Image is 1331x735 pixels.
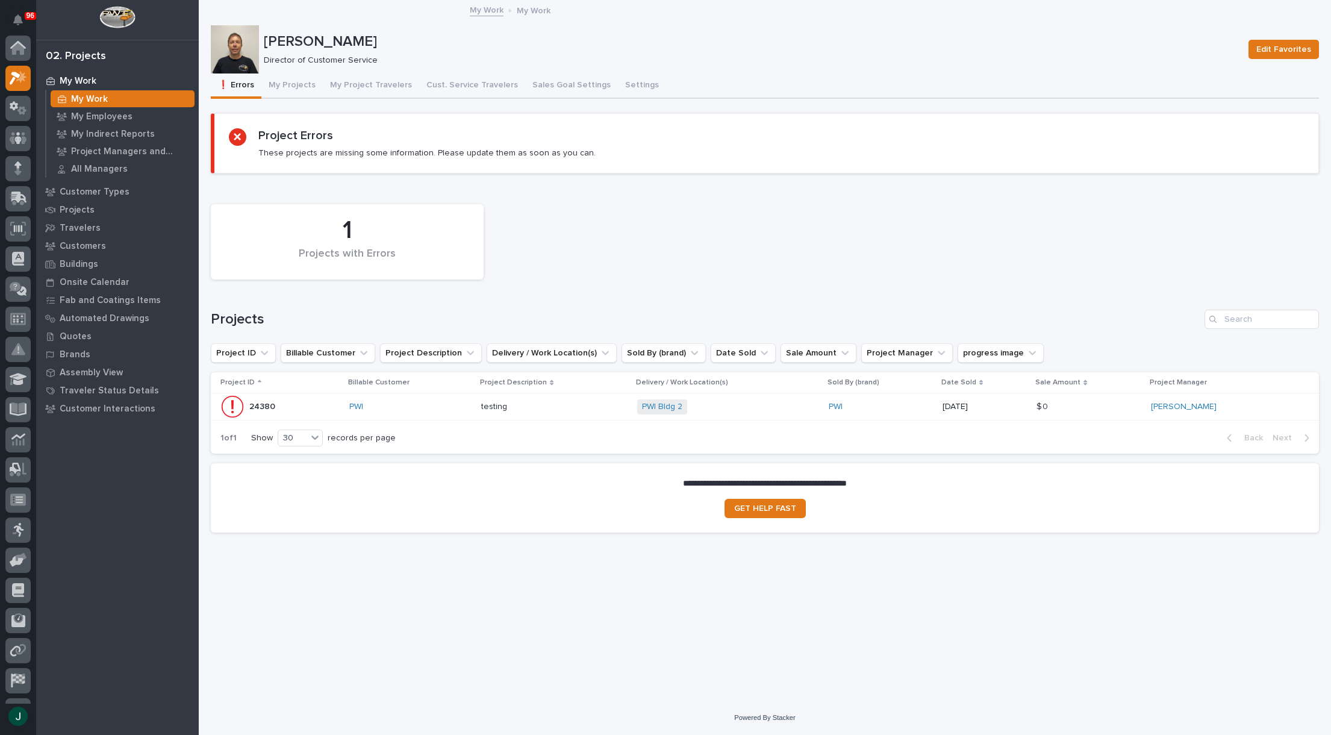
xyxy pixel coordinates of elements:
button: ❗ Errors [211,73,261,99]
p: Fab and Coatings Items [60,295,161,306]
button: Billable Customer [281,343,375,363]
p: Brands [60,349,90,360]
a: Project Managers and Engineers [46,143,199,160]
p: Traveler Status Details [60,386,159,396]
button: My Project Travelers [323,73,419,99]
p: Onsite Calendar [60,277,129,288]
span: GET HELP FAST [734,504,796,513]
a: My Work [470,2,503,16]
span: Back [1237,433,1263,443]
button: Settings [618,73,666,99]
p: Customer Types [60,187,129,198]
p: Project ID [220,376,255,389]
a: My Work [46,90,199,107]
button: Delivery / Work Location(s) [487,343,617,363]
div: 1 [231,216,463,246]
button: Next [1268,433,1319,443]
p: Automated Drawings [60,313,149,324]
p: Project Managers and Engineers [71,146,190,157]
button: Project Description [380,343,482,363]
p: My Work [517,3,550,16]
button: Project ID [211,343,276,363]
a: Projects [36,201,199,219]
p: Customer Interactions [60,404,155,414]
a: My Work [36,72,199,90]
button: Edit Favorites [1248,40,1319,59]
button: Cust. Service Travelers [419,73,525,99]
p: Sale Amount [1035,376,1080,389]
p: 1 of 1 [211,424,246,453]
p: Projects [60,205,95,216]
a: Onsite Calendar [36,273,199,291]
button: progress image [958,343,1044,363]
div: Notifications96 [15,14,31,34]
a: Assembly View [36,363,199,381]
p: records per page [328,433,396,443]
p: Billable Customer [348,376,410,389]
input: Search [1205,310,1319,329]
a: [PERSON_NAME] [1151,402,1217,412]
p: My Indirect Reports [71,129,155,140]
a: Customer Types [36,183,199,201]
button: users-avatar [5,704,31,729]
p: Project Description [480,376,547,389]
a: My Employees [46,108,199,125]
a: All Managers [46,160,199,177]
button: Sales Goal Settings [525,73,618,99]
p: All Managers [71,164,128,175]
a: My Indirect Reports [46,125,199,142]
h2: Project Errors [258,128,333,143]
p: 24380 [249,399,278,412]
p: These projects are missing some information. Please update them as soon as you can. [258,148,596,158]
a: Brands [36,345,199,363]
p: Delivery / Work Location(s) [636,376,728,389]
div: 02. Projects [46,50,106,63]
p: My Work [71,94,108,105]
h1: Projects [211,311,1200,328]
a: GET HELP FAST [725,499,806,518]
div: Projects with Errors [231,248,463,273]
button: Date Sold [711,343,776,363]
a: Quotes [36,327,199,345]
p: Buildings [60,259,98,270]
a: Customer Interactions [36,399,199,418]
a: Customers [36,237,199,255]
p: My Work [60,76,96,87]
p: Sold By (brand) [828,376,879,389]
a: Fab and Coatings Items [36,291,199,309]
p: Customers [60,241,106,252]
p: Date Sold [941,376,976,389]
button: Sale Amount [781,343,856,363]
a: PWI [829,402,843,412]
a: PWI Bldg 2 [642,402,682,412]
img: Workspace Logo [99,6,135,28]
span: Next [1273,433,1299,443]
a: Powered By Stacker [734,714,795,721]
a: Automated Drawings [36,309,199,327]
p: [DATE] [943,402,1027,412]
div: 30 [278,432,307,445]
span: Edit Favorites [1256,42,1311,57]
p: Travelers [60,223,101,234]
button: My Projects [261,73,323,99]
p: Quotes [60,331,92,342]
a: Buildings [36,255,199,273]
p: 96 [26,11,34,20]
a: Travelers [36,219,199,237]
p: Director of Customer Service [264,55,1234,66]
a: PWI [349,402,363,412]
p: Show [251,433,273,443]
p: $ 0 [1036,399,1050,412]
a: Traveler Status Details [36,381,199,399]
p: [PERSON_NAME] [264,33,1239,51]
p: testing [481,399,510,412]
button: Notifications [5,7,31,33]
button: Project Manager [861,343,953,363]
p: Assembly View [60,367,123,378]
button: Back [1217,433,1268,443]
p: Project Manager [1150,376,1207,389]
tr: 2438024380 PWI testingtesting PWI Bldg 2 PWI [DATE]$ 0$ 0 [PERSON_NAME] [211,393,1319,421]
p: My Employees [71,111,132,122]
button: Sold By (brand) [622,343,706,363]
